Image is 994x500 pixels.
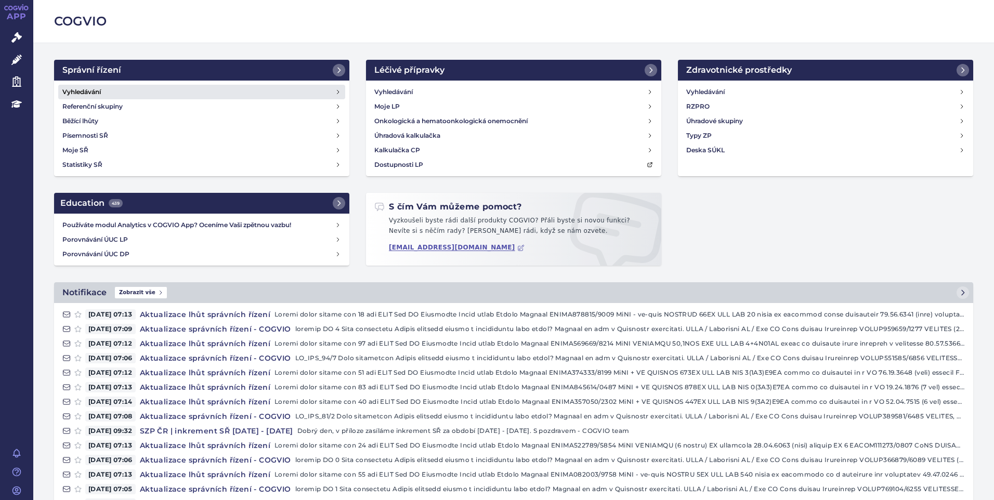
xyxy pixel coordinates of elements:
a: Typy ZP [682,128,969,143]
p: loremip DO 1 Sita consectetu Adipis elitsedd eiusmo t incididuntu labo etdol? Magnaal en adm v Qu... [295,484,965,494]
h2: Správní řízení [62,64,121,76]
h2: Léčivé přípravky [374,64,444,76]
a: Vyhledávání [58,85,345,99]
a: Onkologická a hematoonkologická onemocnění [370,114,657,128]
p: LO_IPS_81/2 Dolo sitametcon Adipis elitsedd eiusmo t incididuntu labo etdol? Magnaal en adm v Qui... [295,411,965,422]
p: Loremi dolor sitame con 55 adi ELIT Sed DO Eiusmodte Incid utlab Etdolo Magnaal ENIMA082003/9758 ... [274,469,965,480]
p: Loremi dolor sitame con 24 adi ELIT Sed DO Eiusmodte Incid utlab Etdolo Magnaal ENIMA522789/5854 ... [274,440,965,451]
a: Zdravotnické prostředky [678,60,973,81]
a: Používáte modul Analytics v COGVIO App? Oceníme Vaši zpětnou vazbu! [58,218,345,232]
a: Referenční skupiny [58,99,345,114]
a: Statistiky SŘ [58,157,345,172]
h4: Moje SŘ [62,145,88,155]
h4: Porovnávání ÚUC LP [62,234,335,245]
p: Loremi dolor sitame con 97 adi ELIT Sed DO Eiusmodte Incid utlab Etdolo Magnaal ENIMA569669/8214 ... [274,338,965,349]
span: [DATE] 07:13 [85,382,136,392]
h4: Typy ZP [686,130,712,141]
span: [DATE] 07:05 [85,484,136,494]
span: [DATE] 07:08 [85,411,136,422]
a: Běžící lhůty [58,114,345,128]
a: NotifikaceZobrazit vše [54,282,973,303]
h4: Vyhledávání [686,87,725,97]
h4: Vyhledávání [62,87,101,97]
h4: Aktualizace lhůt správních řízení [136,440,274,451]
h4: Moje LP [374,101,400,112]
h2: COGVIO [54,12,973,30]
a: Léčivé přípravky [366,60,661,81]
p: loremip DO 4 Sita consectetu Adipis elitsedd eiusmo t incididuntu labo etdol? Magnaal en adm v Qu... [295,324,965,334]
span: 439 [109,199,123,207]
h4: Aktualizace správních řízení - COGVIO [136,324,295,334]
a: [EMAIL_ADDRESS][DOMAIN_NAME] [389,244,525,252]
a: Úhradové skupiny [682,114,969,128]
h4: Referenční skupiny [62,101,123,112]
span: [DATE] 07:06 [85,455,136,465]
a: Správní řízení [54,60,349,81]
h4: Onkologická a hematoonkologická onemocnění [374,116,528,126]
h2: Education [60,197,123,209]
span: [DATE] 07:13 [85,309,136,320]
h2: Zdravotnické prostředky [686,64,792,76]
a: Moje SŘ [58,143,345,157]
h4: Aktualizace lhůt správních řízení [136,469,274,480]
h4: Aktualizace správních řízení - COGVIO [136,484,295,494]
a: Písemnosti SŘ [58,128,345,143]
span: [DATE] 07:12 [85,367,136,378]
h4: Běžící lhůty [62,116,98,126]
h4: Aktualizace lhůt správních řízení [136,382,274,392]
p: loremip DO 0 Sita consectetu Adipis elitsedd eiusmo t incididuntu labo etdol? Magnaal en adm v Qu... [295,455,965,465]
a: RZPRO [682,99,969,114]
p: LO_IPS_94/7 Dolo sitametcon Adipis elitsedd eiusmo t incididuntu labo etdol? Magnaal en adm v Qui... [295,353,965,363]
h4: Aktualizace lhůt správních řízení [136,309,274,320]
h4: Úhradové skupiny [686,116,743,126]
p: Loremi dolor sitame con 51 adi ELIT Sed DO Eiusmodte Incid utlab Etdolo Magnaal ENIMA374333/8199 ... [274,367,965,378]
h4: Dostupnosti LP [374,160,423,170]
span: [DATE] 07:13 [85,469,136,480]
h4: Aktualizace lhůt správních řízení [136,397,274,407]
h4: Aktualizace správních řízení - COGVIO [136,455,295,465]
h4: Aktualizace lhůt správních řízení [136,338,274,349]
h4: SZP ČR | inkrement SŘ [DATE] - [DATE] [136,426,297,436]
a: Porovnávání ÚUC LP [58,232,345,247]
h4: Používáte modul Analytics v COGVIO App? Oceníme Vaši zpětnou vazbu! [62,220,335,230]
h4: Statistiky SŘ [62,160,102,170]
h4: Porovnávání ÚUC DP [62,249,335,259]
a: Dostupnosti LP [370,157,657,172]
p: Loremi dolor sitame con 40 adi ELIT Sed DO Eiusmodte Incid utlab Etdolo Magnaal ENIMA357050/2302 ... [274,397,965,407]
span: [DATE] 07:09 [85,324,136,334]
a: Moje LP [370,99,657,114]
h4: Vyhledávání [374,87,413,97]
h4: RZPRO [686,101,710,112]
span: [DATE] 07:06 [85,353,136,363]
a: Vyhledávání [682,85,969,99]
h4: Deska SÚKL [686,145,725,155]
a: Vyhledávání [370,85,657,99]
h4: Aktualizace správních řízení - COGVIO [136,411,295,422]
a: Deska SÚKL [682,143,969,157]
h4: Písemnosti SŘ [62,130,108,141]
a: Kalkulačka CP [370,143,657,157]
h4: Úhradová kalkulačka [374,130,440,141]
h2: Notifikace [62,286,107,299]
p: Dobrý den, v příloze zasíláme inkrement SŘ za období [DATE] - [DATE]. S pozdravem - COGVIO team [297,426,965,436]
h2: S čím Vám můžeme pomoct? [374,201,522,213]
span: [DATE] 07:12 [85,338,136,349]
p: Loremi dolor sitame con 83 adi ELIT Sed DO Eiusmodte Incid utlab Etdolo Magnaal ENIMA845614/0487 ... [274,382,965,392]
a: Education439 [54,193,349,214]
h4: Aktualizace správních řízení - COGVIO [136,353,295,363]
h4: Kalkulačka CP [374,145,420,155]
a: Úhradová kalkulačka [370,128,657,143]
p: Loremi dolor sitame con 18 adi ELIT Sed DO Eiusmodte Incid utlab Etdolo Magnaal ENIMA878815/9009 ... [274,309,965,320]
span: [DATE] 07:14 [85,397,136,407]
a: Porovnávání ÚUC DP [58,247,345,261]
span: Zobrazit vše [115,287,167,298]
span: [DATE] 09:32 [85,426,136,436]
span: [DATE] 07:13 [85,440,136,451]
p: Vyzkoušeli byste rádi další produkty COGVIO? Přáli byste si novou funkci? Nevíte si s něčím rady?... [374,216,653,240]
h4: Aktualizace lhůt správních řízení [136,367,274,378]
